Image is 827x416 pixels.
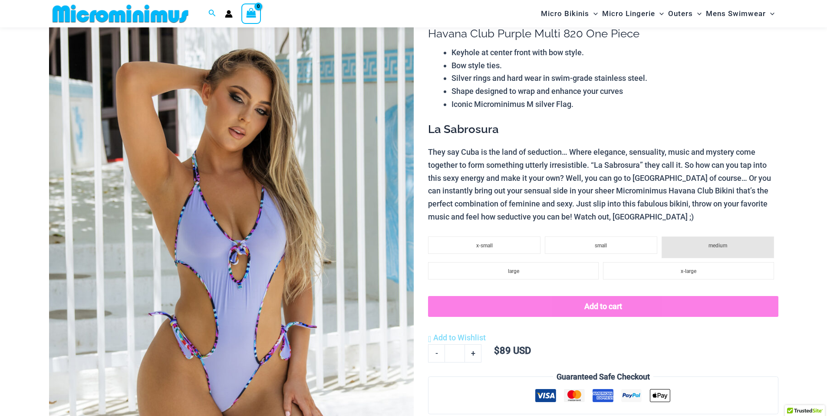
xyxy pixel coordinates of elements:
[208,8,216,19] a: Search icon link
[539,3,600,25] a: Micro BikinisMenu ToggleMenu Toggle
[600,3,666,25] a: Micro LingerieMenu ToggleMenu Toggle
[603,262,774,280] li: x-large
[508,268,519,274] span: large
[595,243,607,249] span: small
[494,345,531,356] bdi: 89 USD
[428,236,540,254] li: x-small
[681,268,696,274] span: x-large
[602,3,655,25] span: Micro Lingerie
[451,72,778,85] li: Silver rings and hard wear in swim-grade stainless steel.
[693,3,702,25] span: Menu Toggle
[541,3,589,25] span: Micro Bikinis
[662,236,774,258] li: medium
[704,3,777,25] a: Mens SwimwearMenu ToggleMenu Toggle
[428,331,486,344] a: Add to Wishlist
[706,3,766,25] span: Mens Swimwear
[49,4,192,23] img: MM SHOP LOGO FLAT
[666,3,704,25] a: OutersMenu ToggleMenu Toggle
[668,3,693,25] span: Outers
[545,236,657,254] li: small
[494,345,500,356] span: $
[537,1,778,26] nav: Site Navigation
[589,3,598,25] span: Menu Toggle
[445,344,465,363] input: Product quantity
[225,10,233,18] a: Account icon link
[451,59,778,72] li: Bow style ties.
[476,243,493,249] span: x-small
[451,46,778,59] li: Keyhole at center front with bow style.
[428,146,778,223] p: They say Cuba is the land of seduction… Where elegance, sensuality, music and mystery come togeth...
[451,98,778,111] li: Iconic Microminimus M silver Flag.
[428,344,445,363] a: -
[451,85,778,98] li: Shape designed to wrap and enhance your curves
[708,243,727,249] span: medium
[553,370,653,383] legend: Guaranteed Safe Checkout
[428,296,778,317] button: Add to cart
[766,3,774,25] span: Menu Toggle
[433,333,486,342] span: Add to Wishlist
[465,344,481,363] a: +
[428,27,778,40] h1: Havana Club Purple Multi 820 One Piece
[655,3,664,25] span: Menu Toggle
[428,122,778,137] h3: La Sabrosura
[428,262,599,280] li: large
[241,3,261,23] a: View Shopping Cart, empty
